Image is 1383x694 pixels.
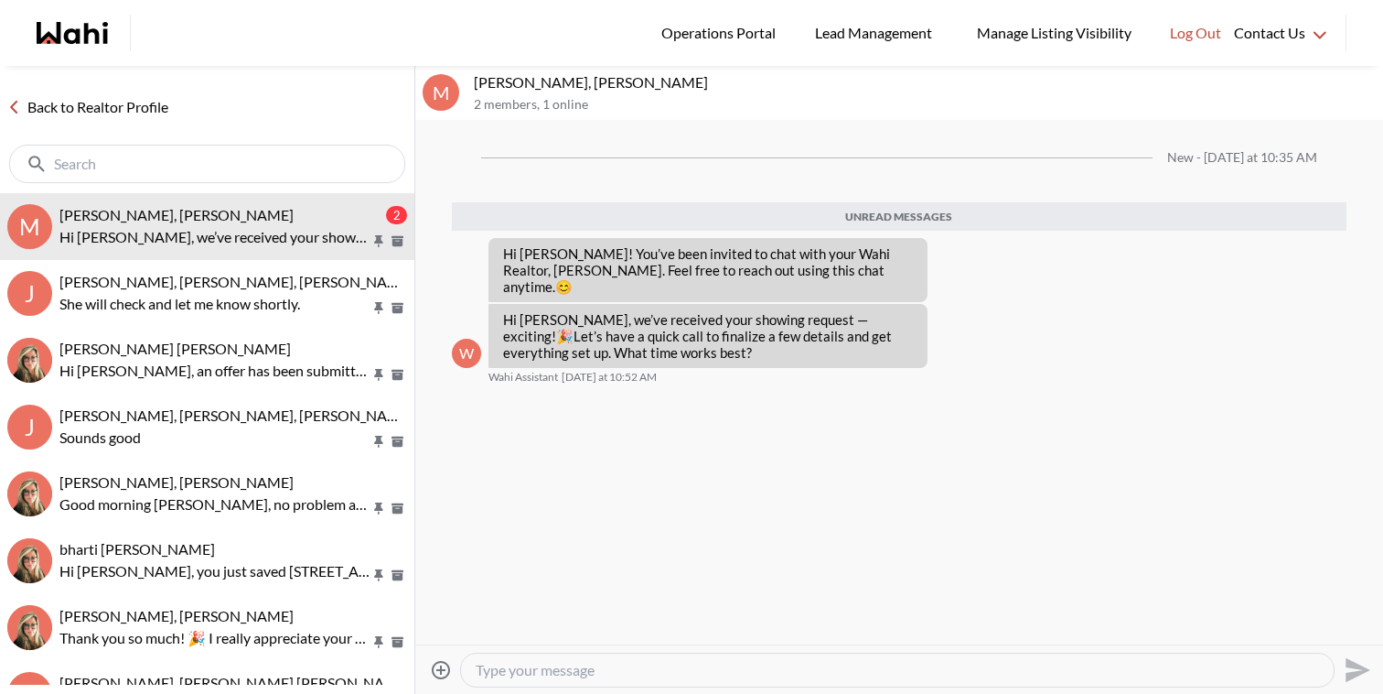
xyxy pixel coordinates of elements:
span: [PERSON_NAME], [PERSON_NAME] [59,206,294,223]
span: Log Out [1170,21,1221,45]
input: Search [54,155,364,173]
button: Send [1335,649,1376,690]
p: She will check and let me know shortly. [59,293,370,315]
div: J [7,405,52,450]
a: Wahi homepage [37,22,108,44]
p: Good morning [PERSON_NAME], no problem at all, and thank you for keeping us in the loop! If you’r... [59,493,370,515]
p: Hi [PERSON_NAME], we’ve received your showing request —exciting! 🎉 Let’s have a quick call to fin... [59,226,370,248]
button: Pin [370,434,387,450]
div: M [7,204,52,249]
span: Manage Listing Visibility [971,21,1137,45]
div: W [452,339,481,368]
span: Wahi Assistant [488,370,558,385]
button: Archive [388,300,407,316]
img: V [7,605,52,650]
div: J [7,271,52,316]
div: Unread messages [452,202,1346,232]
span: [PERSON_NAME], [PERSON_NAME], [PERSON_NAME] [59,273,413,290]
div: M [423,74,459,111]
span: Lead Management [815,21,938,45]
div: New - [DATE] at 10:35 AM [1167,150,1317,166]
img: K [7,338,52,383]
div: Volodymyr Vozniak, Barb [7,605,52,650]
button: Archive [388,367,407,383]
span: [PERSON_NAME], [PERSON_NAME] [PERSON_NAME] [59,674,411,691]
button: Pin [370,634,387,650]
span: bharti [PERSON_NAME] [59,540,215,558]
span: [PERSON_NAME], [PERSON_NAME] [59,473,294,491]
time: 2025-08-14T14:52:03.769Z [562,370,657,385]
div: bharti goyal, Barbara [7,538,52,583]
span: [PERSON_NAME] [PERSON_NAME] [59,340,291,357]
span: [PERSON_NAME], [PERSON_NAME], [PERSON_NAME], [PERSON_NAME] [59,407,533,424]
button: Pin [370,233,387,249]
p: Hi [PERSON_NAME], an offer has been submitted for [STREET_ADDRESS]. If you’re still interested in... [59,360,370,382]
div: Krysten Sousa, Barbara [7,338,52,383]
button: Pin [370,367,387,383]
img: S [7,472,52,516]
span: 🎉 [556,328,574,344]
p: [PERSON_NAME], [PERSON_NAME] [474,73,1376,92]
p: Hi [PERSON_NAME]! You’ve been invited to chat with your Wahi Realtor, [PERSON_NAME]. Feel free to... [503,245,913,295]
p: Hi [PERSON_NAME], you just saved [STREET_ADDRESS]. Would you like to book a showing or receive mo... [59,560,370,582]
button: Archive [388,568,407,583]
button: Archive [388,634,407,650]
span: [PERSON_NAME], [PERSON_NAME] [59,607,294,624]
p: Thank you so much! 🎉 I really appreciate your help and effort! Enjoy your time away, and I’ll rea... [59,627,370,649]
button: Archive [388,501,407,516]
button: Pin [370,300,387,316]
div: Sean Andrade, Barb [7,472,52,516]
span: 😊 [555,278,573,295]
button: Archive [388,434,407,450]
span: Operations Portal [661,21,782,45]
p: Hi [PERSON_NAME], we’ve received your showing request —exciting! Let’s have a quick call to final... [503,311,913,361]
button: Archive [388,233,407,249]
div: 2 [386,206,407,224]
button: Pin [370,501,387,516]
p: 2 members , 1 online [474,97,1376,113]
img: b [7,538,52,583]
p: Sounds good [59,427,370,449]
button: Pin [370,568,387,583]
textarea: Type your message [476,661,1319,679]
